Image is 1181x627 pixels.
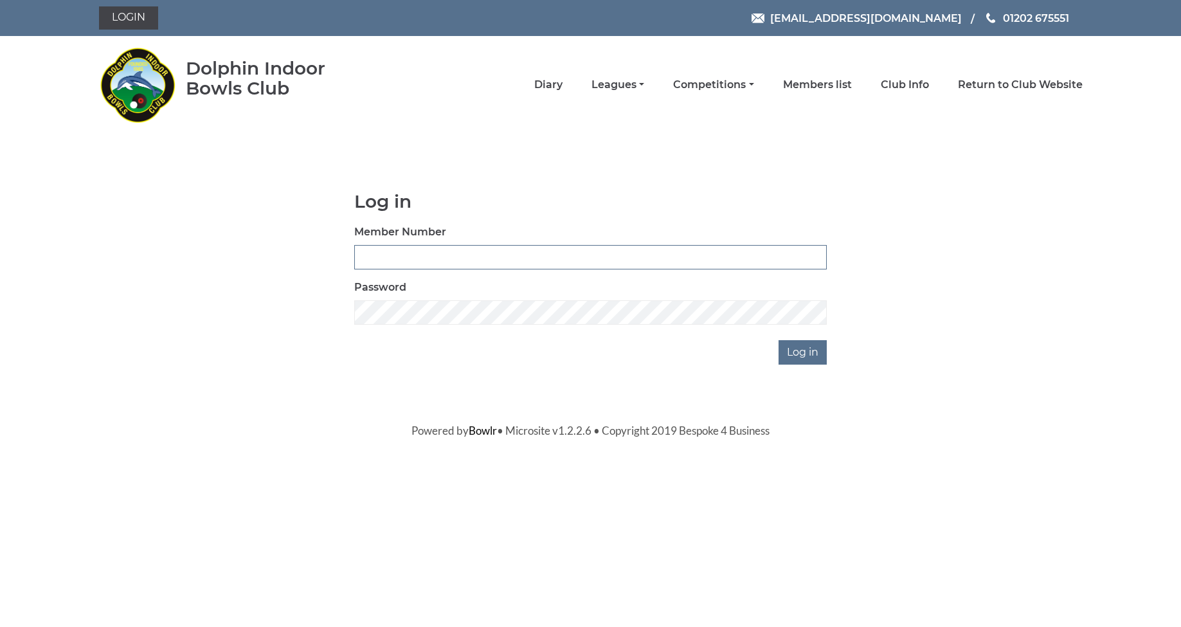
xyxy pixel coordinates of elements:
[1003,12,1069,24] span: 01202 675551
[99,40,176,130] img: Dolphin Indoor Bowls Club
[591,78,644,92] a: Leagues
[354,280,406,295] label: Password
[354,224,446,240] label: Member Number
[469,424,497,437] a: Bowlr
[99,6,158,30] a: Login
[752,10,962,26] a: Email [EMAIL_ADDRESS][DOMAIN_NAME]
[881,78,929,92] a: Club Info
[958,78,1083,92] a: Return to Club Website
[411,424,770,437] span: Powered by • Microsite v1.2.2.6 • Copyright 2019 Bespoke 4 Business
[534,78,563,92] a: Diary
[752,14,764,23] img: Email
[783,78,852,92] a: Members list
[673,78,753,92] a: Competitions
[986,13,995,23] img: Phone us
[186,59,366,98] div: Dolphin Indoor Bowls Club
[770,12,962,24] span: [EMAIL_ADDRESS][DOMAIN_NAME]
[354,192,827,212] h1: Log in
[779,340,827,365] input: Log in
[984,10,1069,26] a: Phone us 01202 675551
